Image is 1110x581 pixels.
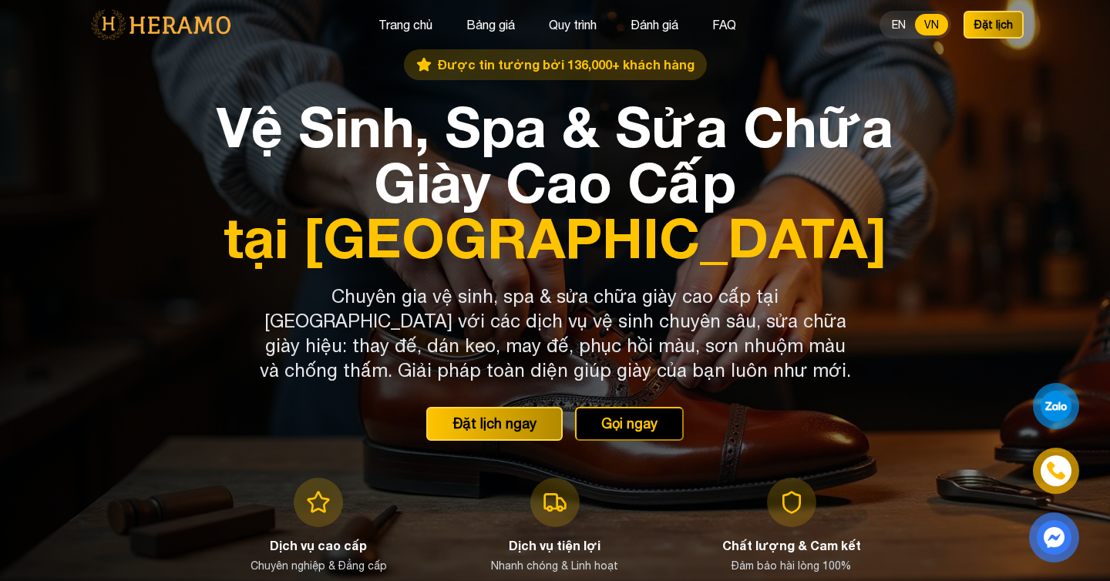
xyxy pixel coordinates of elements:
[883,14,915,35] button: EN
[708,15,741,35] button: FAQ
[575,407,684,441] button: Gọi ngay
[374,15,437,35] button: Trang chủ
[270,536,367,555] h3: Dịch vụ cao cấp
[1035,450,1078,492] a: phone-icon
[544,15,601,35] button: Quy trình
[426,407,563,441] button: Đặt lịch ngay
[438,55,695,74] span: Được tin tưởng bởi 136,000+ khách hàng
[915,14,948,35] button: VN
[732,558,851,573] p: Đảm bảo hài lòng 100%
[964,11,1024,39] button: Đặt lịch
[626,15,683,35] button: Đánh giá
[210,210,900,265] span: tại [GEOGRAPHIC_DATA]
[722,536,861,555] h3: Chất lượng & Cam kết
[210,99,900,265] h1: Vệ Sinh, Spa & Sửa Chữa Giày Cao Cấp
[491,558,618,573] p: Nhanh chóng & Linh hoạt
[86,8,235,41] img: logo-with-text.png
[462,15,520,35] button: Bảng giá
[259,284,851,382] p: Chuyên gia vệ sinh, spa & sửa chữa giày cao cấp tại [GEOGRAPHIC_DATA] với các dịch vụ vệ sinh chu...
[1044,460,1067,482] img: phone-icon
[251,558,387,573] p: Chuyên nghiệp & Đẳng cấp
[509,536,600,555] h3: Dịch vụ tiện lợi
